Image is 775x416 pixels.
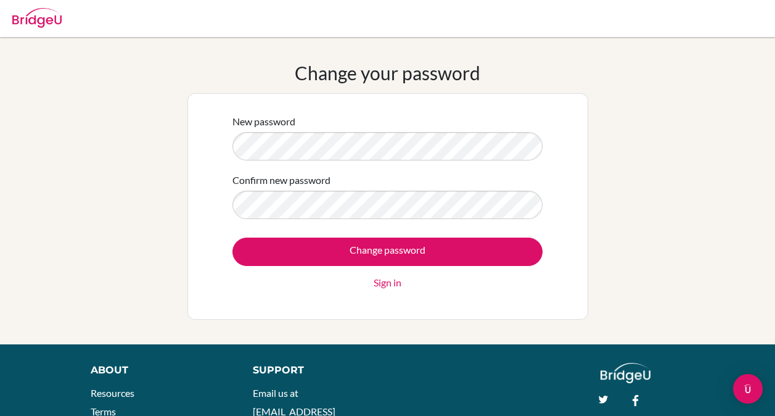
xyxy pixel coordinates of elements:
[232,114,295,129] label: New password
[253,363,375,378] div: Support
[232,173,330,188] label: Confirm new password
[295,62,480,84] h1: Change your password
[733,374,763,404] div: Open Intercom Messenger
[91,363,225,378] div: About
[374,275,401,290] a: Sign in
[12,8,62,28] img: Bridge-U
[91,387,134,399] a: Resources
[232,238,543,266] input: Change password
[601,363,650,383] img: logo_white@2x-f4f0deed5e89b7ecb1c2cc34c3e3d731f90f0f143d5ea2071677605dd97b5244.png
